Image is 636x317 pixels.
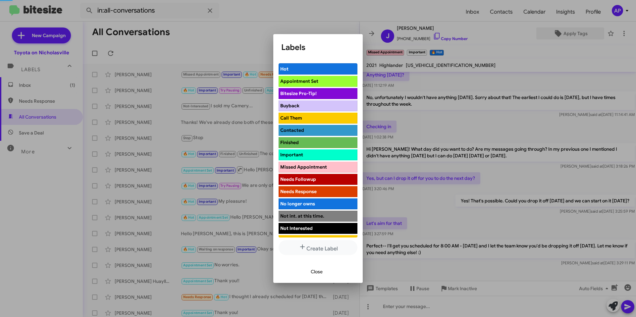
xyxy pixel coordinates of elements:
span: Not int. at this time. [280,213,324,219]
span: Contacted [280,127,304,133]
span: Hot [280,66,289,72]
span: Needs Followup [280,176,316,182]
span: Important [280,152,303,158]
h1: Labels [281,42,355,53]
span: No longer owns [280,201,315,207]
span: Appointment Set [280,78,318,84]
span: Bitesize Pro-Tip! [280,90,317,96]
span: Buyback [280,103,299,109]
span: Not Interested [280,225,313,231]
button: Close [305,266,328,278]
span: Finished [280,139,299,145]
button: Create Label [279,240,357,255]
span: Missed Appointment [280,164,327,170]
span: Needs Response [280,188,317,194]
span: Call Them [280,115,302,121]
span: Close [311,266,323,278]
span: Paused [280,238,296,243]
